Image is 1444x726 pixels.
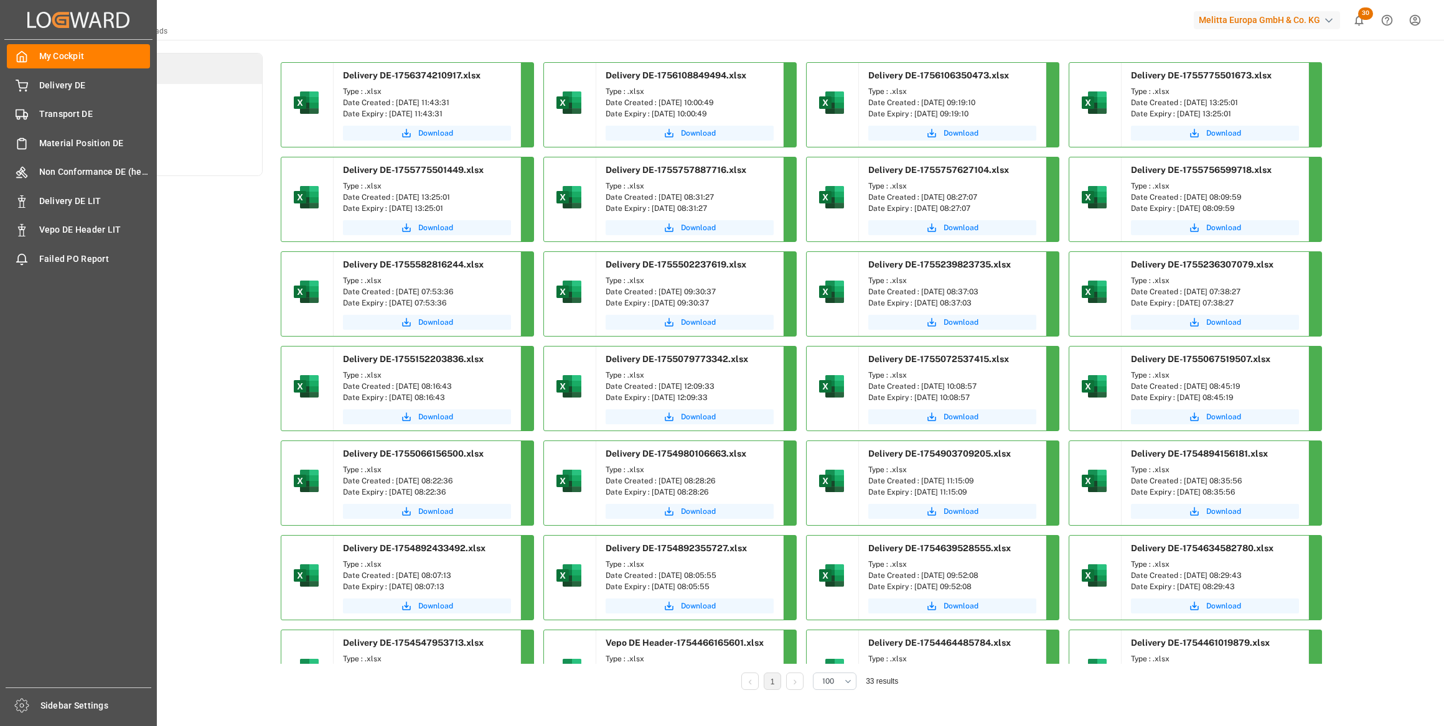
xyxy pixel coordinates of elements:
[1345,6,1373,34] button: show 30 new notifications
[1131,581,1299,592] div: Date Expiry : [DATE] 08:29:43
[606,192,774,203] div: Date Created : [DATE] 08:31:27
[343,559,511,570] div: Type : .xlsx
[868,559,1036,570] div: Type : .xlsx
[868,259,1011,269] span: Delivery DE-1755239823735.xlsx
[343,392,511,403] div: Date Expiry : [DATE] 08:16:43
[1131,392,1299,403] div: Date Expiry : [DATE] 08:45:19
[606,86,774,97] div: Type : .xlsx
[868,203,1036,214] div: Date Expiry : [DATE] 08:27:07
[39,137,151,150] span: Material Position DE
[343,638,484,648] span: Delivery DE-1754547953713.xlsx
[868,381,1036,392] div: Date Created : [DATE] 10:08:57
[606,108,774,119] div: Date Expiry : [DATE] 10:00:49
[291,277,321,307] img: microsoft-excel-2019--v1.png
[1079,371,1109,401] img: microsoft-excel-2019--v1.png
[418,317,453,328] span: Download
[1131,108,1299,119] div: Date Expiry : [DATE] 13:25:01
[1079,466,1109,496] img: microsoft-excel-2019--v1.png
[1131,259,1273,269] span: Delivery DE-1755236307079.xlsx
[606,653,774,664] div: Type : .xlsx
[1131,638,1270,648] span: Delivery DE-1754461019879.xlsx
[868,570,1036,581] div: Date Created : [DATE] 09:52:08
[7,246,150,271] a: Failed PO Report
[764,672,781,690] li: 1
[868,475,1036,486] div: Date Created : [DATE] 11:15:09
[1131,126,1299,141] button: Download
[817,371,846,401] img: microsoft-excel-2019--v1.png
[343,126,511,141] button: Download
[1131,297,1299,309] div: Date Expiry : [DATE] 07:38:27
[343,381,511,392] div: Date Created : [DATE] 08:16:43
[343,220,511,235] button: Download
[868,165,1009,175] span: Delivery DE-1755757627104.xlsx
[606,598,774,613] a: Download
[868,392,1036,403] div: Date Expiry : [DATE] 10:08:57
[1131,653,1299,664] div: Type : .xlsx
[418,128,453,139] span: Download
[291,371,321,401] img: microsoft-excel-2019--v1.png
[343,70,481,80] span: Delivery DE-1756374210917.xlsx
[868,97,1036,108] div: Date Created : [DATE] 09:19:10
[868,86,1036,97] div: Type : .xlsx
[343,370,511,381] div: Type : .xlsx
[554,561,584,590] img: microsoft-excel-2019--v1.png
[1131,315,1299,330] button: Download
[1131,475,1299,486] div: Date Created : [DATE] 08:35:56
[1131,598,1299,613] a: Download
[606,275,774,286] div: Type : .xlsx
[57,54,262,84] a: Downloads
[1358,7,1373,20] span: 30
[606,315,774,330] a: Download
[7,188,150,213] a: Delivery DE LIT
[1131,180,1299,192] div: Type : .xlsx
[57,114,262,145] a: Activity
[39,165,151,179] span: Non Conformance DE (header)
[606,638,764,648] span: Vepo DE Header-1754466165601.xlsx
[7,44,150,68] a: My Cockpit
[944,128,978,139] span: Download
[418,411,453,422] span: Download
[868,126,1036,141] button: Download
[817,655,846,685] img: microsoft-excel-2019--v1.png
[606,180,774,192] div: Type : .xlsx
[1079,561,1109,590] img: microsoft-excel-2019--v1.png
[868,315,1036,330] button: Download
[606,570,774,581] div: Date Created : [DATE] 08:05:55
[291,655,321,685] img: microsoft-excel-2019--v1.png
[606,126,774,141] button: Download
[343,570,511,581] div: Date Created : [DATE] 08:07:13
[1131,449,1268,458] span: Delivery DE-1754894156181.xlsx
[868,504,1036,519] a: Download
[1131,354,1270,364] span: Delivery DE-1755067519507.xlsx
[1131,381,1299,392] div: Date Created : [DATE] 08:45:19
[343,464,511,475] div: Type : .xlsx
[554,466,584,496] img: microsoft-excel-2019--v1.png
[39,195,151,208] span: Delivery DE LIT
[786,672,804,690] li: Next Page
[1131,165,1272,175] span: Delivery DE-1755756599718.xlsx
[868,354,1009,364] span: Delivery DE-1755072537415.xlsx
[1131,409,1299,424] a: Download
[868,192,1036,203] div: Date Created : [DATE] 08:27:07
[868,581,1036,592] div: Date Expiry : [DATE] 09:52:08
[944,222,978,233] span: Download
[868,297,1036,309] div: Date Expiry : [DATE] 08:37:03
[606,286,774,297] div: Date Created : [DATE] 09:30:37
[343,286,511,297] div: Date Created : [DATE] 07:53:36
[1131,86,1299,97] div: Type : .xlsx
[1206,128,1241,139] span: Download
[868,638,1011,648] span: Delivery DE-1754464485784.xlsx
[343,180,511,192] div: Type : .xlsx
[343,203,511,214] div: Date Expiry : [DATE] 13:25:01
[39,223,151,236] span: Vepo DE Header LIT
[1194,8,1345,32] button: Melitta Europa GmbH & Co. KG
[606,543,747,553] span: Delivery DE-1754892355727.xlsx
[1131,203,1299,214] div: Date Expiry : [DATE] 08:09:59
[606,449,746,458] span: Delivery DE-1754980106663.xlsx
[418,506,453,517] span: Download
